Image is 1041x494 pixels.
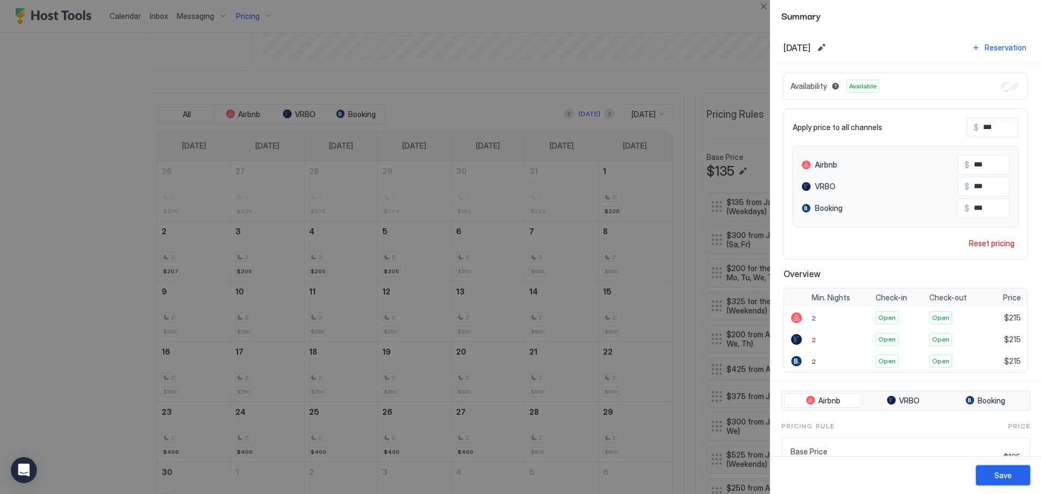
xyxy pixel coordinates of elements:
span: $ [974,123,979,132]
span: Base Price [791,447,999,457]
div: Save [994,470,1012,481]
span: Min. Nights [812,293,850,303]
span: [DATE] [783,42,811,53]
span: Check-in [876,293,907,303]
span: Open [932,335,949,344]
div: tab-group [781,390,1030,411]
span: Open [878,313,896,323]
span: $215 [1004,335,1021,344]
span: Price [1008,421,1030,431]
span: Available [849,81,877,91]
span: Open [878,335,896,344]
span: $ [965,203,969,213]
span: VRBO [899,396,920,406]
button: VRBO [865,393,942,408]
button: Save [976,465,1030,485]
span: Open [932,313,949,323]
span: 2 [812,336,816,344]
span: Availability [791,81,827,91]
button: Reset pricing [965,236,1019,251]
span: $135 [1004,452,1021,462]
button: Edit date range [815,41,828,54]
button: Blocked dates override all pricing rules and remain unavailable until manually unblocked [829,80,842,93]
div: Open Intercom Messenger [11,457,37,483]
span: Booking [815,203,843,213]
span: $215 [1004,313,1021,323]
span: Open [878,356,896,366]
span: Apply price to all channels [793,123,882,132]
span: Pricing Rule [781,421,834,431]
span: $ [965,160,969,170]
button: Booking [943,393,1027,408]
span: 2 [812,357,816,365]
span: Airbnb [815,160,837,170]
span: $215 [1004,356,1021,366]
span: VRBO [815,182,836,191]
span: Booking [978,396,1005,406]
span: Overview [783,268,1028,279]
span: Summary [781,9,1030,22]
span: Check-out [929,293,967,303]
span: Open [932,356,949,366]
span: 2 [812,314,816,322]
div: Reservation [985,42,1026,53]
button: Reservation [970,40,1028,55]
span: $ [965,182,969,191]
div: Reset pricing [969,238,1014,249]
span: Price [1003,293,1021,303]
button: Airbnb [784,393,863,408]
span: Airbnb [818,396,840,406]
